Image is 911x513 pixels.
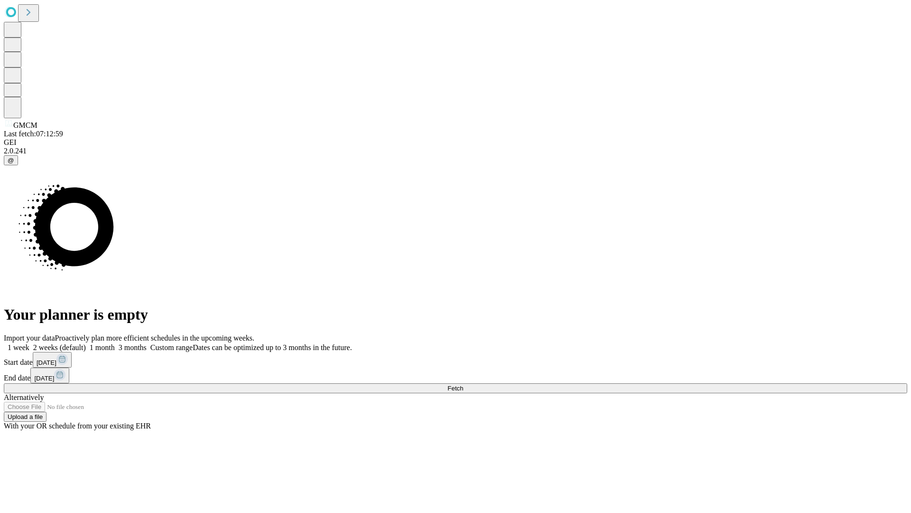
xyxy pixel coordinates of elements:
[8,343,29,351] span: 1 week
[4,352,907,368] div: Start date
[33,343,86,351] span: 2 weeks (default)
[34,375,54,382] span: [DATE]
[33,352,72,368] button: [DATE]
[4,368,907,383] div: End date
[4,306,907,323] h1: Your planner is empty
[4,155,18,165] button: @
[4,147,907,155] div: 2.0.241
[90,343,115,351] span: 1 month
[447,385,463,392] span: Fetch
[8,157,14,164] span: @
[30,368,69,383] button: [DATE]
[37,359,56,366] span: [DATE]
[4,383,907,393] button: Fetch
[4,138,907,147] div: GEI
[193,343,352,351] span: Dates can be optimized up to 3 months in the future.
[119,343,147,351] span: 3 months
[4,422,151,430] span: With your OR schedule from your existing EHR
[4,334,55,342] span: Import your data
[13,121,37,129] span: GMCM
[4,130,63,138] span: Last fetch: 07:12:59
[4,393,44,401] span: Alternatively
[4,412,46,422] button: Upload a file
[55,334,254,342] span: Proactively plan more efficient schedules in the upcoming weeks.
[150,343,193,351] span: Custom range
